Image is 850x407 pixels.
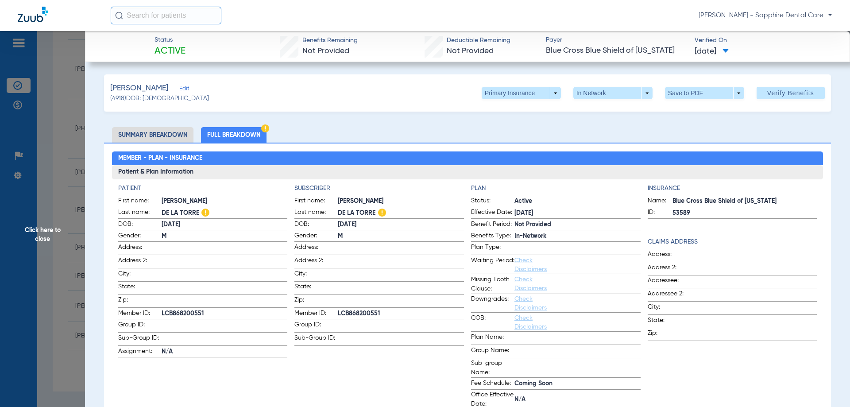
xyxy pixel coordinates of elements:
span: 53589 [672,209,817,218]
img: Zuub Logo [18,7,48,22]
iframe: Chat Widget [806,364,850,407]
input: Search for patients [111,7,221,24]
span: State: [118,282,162,294]
app-breakdown-title: Subscriber [294,184,464,193]
span: Zip: [118,295,162,307]
span: [DATE] [162,220,288,229]
span: Active [514,197,641,206]
a: Check Disclaimers [514,276,547,291]
span: Address: [118,243,162,255]
span: DOB: [294,220,338,230]
span: [DATE] [514,209,641,218]
a: Check Disclaimers [514,315,547,330]
h4: Patient [118,184,288,193]
span: DOB: [118,220,162,230]
span: [PERSON_NAME] - Sapphire Dental Care [699,11,832,20]
span: Status: [471,196,514,207]
span: [DATE] [338,220,464,229]
span: DE LA TORRE [162,209,288,218]
span: State: [648,316,691,328]
span: Benefits Remaining [302,36,358,45]
span: State: [294,282,338,294]
span: Payer [546,35,687,45]
span: Sub-group Name: [471,359,514,377]
button: Save to PDF [665,87,744,99]
h4: Insurance [648,184,817,193]
h4: Plan [471,184,641,193]
span: Downgrades: [471,295,514,312]
span: Address: [294,243,338,255]
span: Plan Name: [471,333,514,345]
span: Member ID: [294,309,338,319]
span: LCB868200551 [338,309,464,318]
span: Group ID: [118,320,162,332]
span: Gender: [118,231,162,242]
span: COB: [471,314,514,331]
span: Group ID: [294,320,338,332]
span: Addressee: [648,276,691,288]
span: Addressee 2: [648,289,691,301]
img: Hazard [378,209,386,217]
span: Assignment: [118,347,162,357]
span: [PERSON_NAME] [338,197,464,206]
button: Primary Insurance [482,87,561,99]
span: Status [155,35,185,45]
span: Blue Cross Blue Shield of [US_STATE] [546,45,687,56]
span: Gender: [294,231,338,242]
a: Check Disclaimers [514,257,547,272]
span: Sub-Group ID: [118,333,162,345]
span: Zip: [648,329,691,341]
span: Last name: [118,208,162,218]
span: Active [155,45,185,58]
span: Blue Cross Blue Shield of [US_STATE] [672,197,817,206]
span: Not Provided [302,47,349,55]
span: Benefits Type: [471,231,514,242]
span: City: [118,269,162,281]
span: Address: [648,250,691,262]
span: (4918) DOB: [DEMOGRAPHIC_DATA] [110,94,209,103]
span: Name: [648,196,672,207]
span: M [162,232,288,241]
h3: Patient & Plan Information [112,165,823,179]
span: Group Name: [471,346,514,358]
span: Member ID: [118,309,162,319]
span: Missing Tooth Clause: [471,275,514,294]
span: City: [648,302,691,314]
span: N/A [162,347,288,357]
a: Check Disclaimers [514,296,547,311]
button: Verify Benefits [757,87,825,99]
li: Full Breakdown [201,127,267,143]
span: City: [294,269,338,281]
li: Summary Breakdown [112,127,193,143]
span: First name: [118,196,162,207]
span: Address 2: [118,256,162,268]
span: M [338,232,464,241]
h4: Claims Address [648,237,817,247]
img: Search Icon [115,12,123,19]
span: N/A [514,395,641,404]
span: Plan Type: [471,243,514,255]
span: Last name: [294,208,338,218]
span: Sub-Group ID: [294,333,338,345]
button: In Network [573,87,653,99]
span: Waiting Period: [471,256,514,274]
span: Benefit Period: [471,220,514,230]
img: Hazard [261,124,269,132]
span: Not Provided [514,220,641,229]
span: Not Provided [447,47,494,55]
span: [PERSON_NAME] [110,83,168,94]
span: Verified On [695,36,836,45]
span: Effective Date: [471,208,514,218]
span: Coming Soon [514,379,641,388]
span: DE LA TORRE [338,209,464,218]
span: Address 2: [648,263,691,275]
span: Verify Benefits [767,89,814,97]
span: In-Network [514,232,641,241]
span: ID: [648,208,672,218]
span: [PERSON_NAME] [162,197,288,206]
